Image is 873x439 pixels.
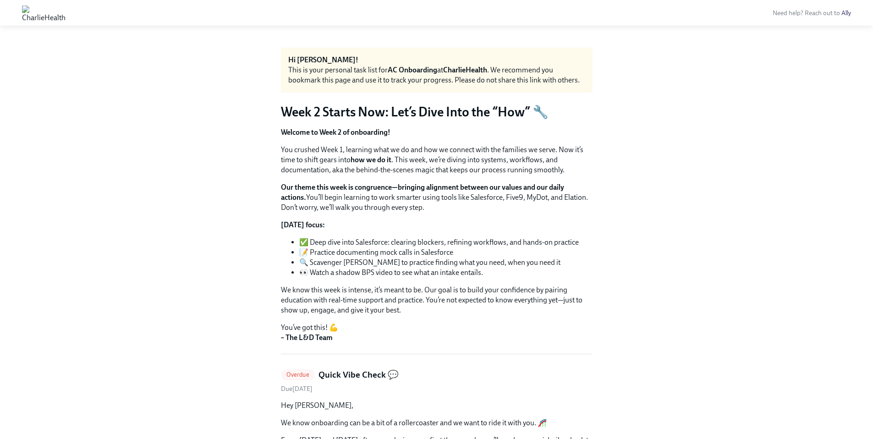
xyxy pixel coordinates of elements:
[388,66,437,74] strong: AC Onboarding
[281,182,593,213] p: You’ll begin learning to work smarter using tools like Salesforce, Five9, MyDot, and Elation. Don...
[281,401,593,411] p: Hey [PERSON_NAME],
[281,183,564,202] strong: Our theme this week is congruence—bringing alignment between our values and our daily actions.
[281,145,593,175] p: You crushed Week 1, learning what we do and how we connect with the families we serve. Now it’s t...
[299,258,593,268] li: 🔍 Scavenger [PERSON_NAME] to practice finding what you need, when you need it
[281,418,593,428] p: We know onboarding can be a bit of a rollercoaster and we want to ride it with you. 🎢
[281,371,315,378] span: Overdue
[281,323,593,343] p: You’ve got this! 💪
[288,65,585,85] div: This is your personal task list for at . We recommend you bookmark this page and use it to track ...
[281,128,390,137] strong: Welcome to Week 2 of onboarding!
[281,220,325,229] strong: [DATE] focus:
[841,9,851,17] a: Ally
[281,104,593,120] h3: Week 2 Starts Now: Let’s Dive Into the “How” 🔧
[351,155,391,164] strong: how we do it
[288,55,358,64] strong: Hi [PERSON_NAME]!
[281,333,333,342] strong: – The L&D Team
[281,385,313,393] span: Wednesday, September 10th 2025, 4:00 pm
[773,9,851,17] span: Need help? Reach out to
[281,369,593,393] a: OverdueQuick Vibe Check 💬Due[DATE]
[299,247,593,258] li: 📝 Practice documenting mock calls in Salesforce
[22,5,66,20] img: CharlieHealth
[299,237,593,247] li: ✅ Deep dive into Salesforce: clearing blockers, refining workflows, and hands-on practice
[443,66,487,74] strong: CharlieHealth
[281,285,593,315] p: We know this week is intense, it’s meant to be. Our goal is to build your confidence by pairing e...
[318,369,399,381] h5: Quick Vibe Check 💬
[299,268,593,278] li: 👀 Watch a shadow BPS video to see what an intake entails.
